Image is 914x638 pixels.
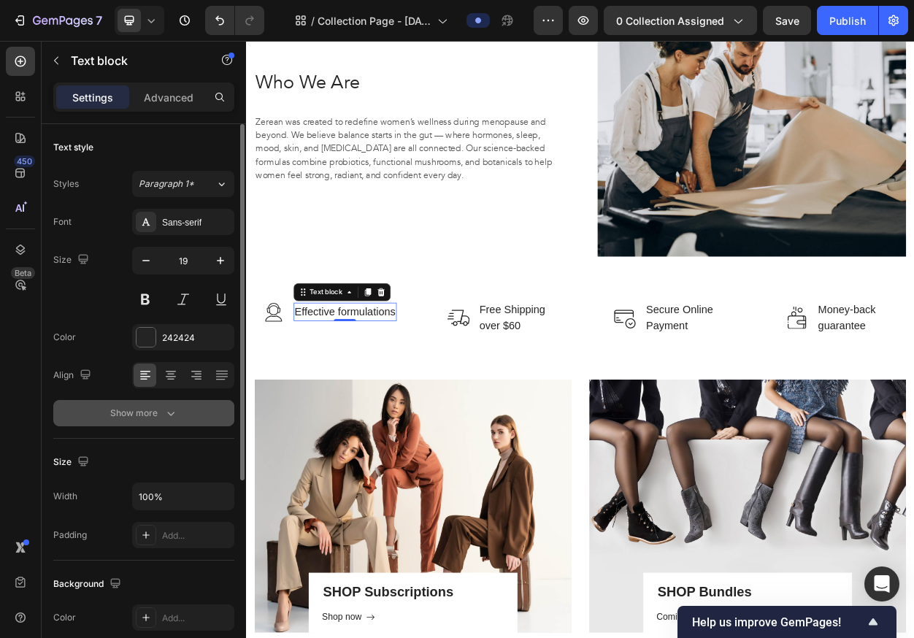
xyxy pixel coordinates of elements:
[53,215,72,228] div: Font
[53,366,94,385] div: Align
[53,453,92,472] div: Size
[132,171,234,197] button: Paragraph 1*
[110,406,178,420] div: Show more
[162,331,231,345] div: 242424
[14,155,35,167] div: 450
[306,342,392,384] p: Free Shipping over $60
[482,348,511,377] img: Alt Image
[829,13,866,28] div: Publish
[162,529,231,542] div: Add...
[162,612,231,625] div: Add...
[53,490,77,503] div: Width
[62,343,197,367] div: Rich Text Editor. Editing area: main
[775,15,799,27] span: Save
[264,348,293,377] img: Alt Image
[139,177,194,191] span: Paragraph 1*
[692,615,864,629] span: Help us improve GemPages!
[96,12,102,29] p: 7
[64,345,196,366] p: Effective formulations
[750,342,826,364] p: Money-back
[692,613,882,631] button: Show survey - Help us improve GemPages!
[707,348,737,377] img: Alt Image
[53,141,93,154] div: Text style
[53,574,124,594] div: Background
[53,331,76,344] div: Color
[864,566,899,602] div: Open Intercom Messenger
[311,13,315,28] span: /
[6,6,109,35] button: 7
[318,13,431,28] span: Collection Page - [DATE] 15:42:51
[21,341,50,370] img: Alt Image
[205,6,264,35] div: Undo/Redo
[11,267,35,279] div: Beta
[763,6,811,35] button: Save
[144,90,193,105] p: Advanced
[53,611,76,624] div: Color
[71,52,195,69] p: Text block
[53,177,79,191] div: Styles
[133,483,234,510] input: Auto
[53,400,234,426] button: Show more
[80,323,129,336] div: Text block
[53,250,92,270] div: Size
[750,363,826,384] p: guarantee
[162,216,231,229] div: Sans-serif
[524,342,612,384] p: Secure Online Payment
[604,6,757,35] button: 0 collection assigned
[616,13,724,28] span: 0 collection assigned
[817,6,878,35] button: Publish
[246,41,914,638] iframe: Design area
[53,529,87,542] div: Padding
[72,90,113,105] p: Settings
